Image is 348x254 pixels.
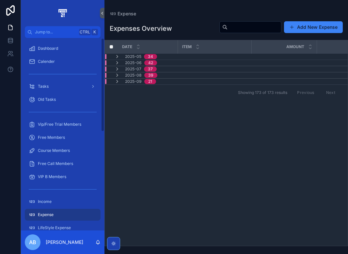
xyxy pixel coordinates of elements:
[125,54,141,59] span: 2025-05
[148,54,153,59] div: 34
[25,196,101,208] a: Income
[284,21,343,33] button: Add New Expense
[25,222,101,234] a: LifeStyle Expense
[125,73,142,78] span: 2025-08
[25,94,101,105] a: Old Tasks
[25,56,101,67] a: Calender
[92,29,97,35] span: K
[118,10,136,17] span: Expense
[21,38,104,230] div: scrollable content
[25,43,101,54] a: Dashboard
[38,148,70,153] span: Course Members
[38,122,81,127] span: Vip/Free Trial Members
[38,161,73,166] span: Free Call Members
[25,81,101,92] a: Tasks
[38,212,54,217] span: Expense
[110,10,136,17] a: Expense
[38,59,55,64] span: Calender
[25,118,101,130] a: Vip/Free Trial Members
[38,84,49,89] span: Tasks
[25,209,101,221] a: Expense
[25,145,101,156] a: Course Members
[110,24,172,33] h1: Expenses Overview
[38,97,56,102] span: Old Tasks
[238,90,287,95] span: Showing 173 of 173 results
[148,60,153,65] div: 42
[182,44,192,49] span: Item
[38,46,58,51] span: Dashboard
[286,44,304,49] span: Amount
[25,132,101,143] a: Free Members
[38,135,65,140] span: Free Members
[79,29,91,35] span: Ctrl
[35,29,76,35] span: Jump to...
[38,174,66,179] span: VIP B Members
[125,60,142,65] span: 2025-06
[148,73,153,78] div: 39
[29,238,36,246] span: AB
[38,199,52,204] span: Income
[46,239,83,245] p: [PERSON_NAME]
[125,66,141,72] span: 2025-07
[148,66,153,72] div: 37
[125,79,142,84] span: 2025-09
[57,8,68,18] img: App logo
[122,44,132,49] span: Date
[38,225,71,230] span: LifeStyle Expense
[25,171,101,183] a: VIP B Members
[25,26,101,38] button: Jump to...CtrlK
[25,158,101,170] a: Free Call Members
[148,79,152,84] div: 21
